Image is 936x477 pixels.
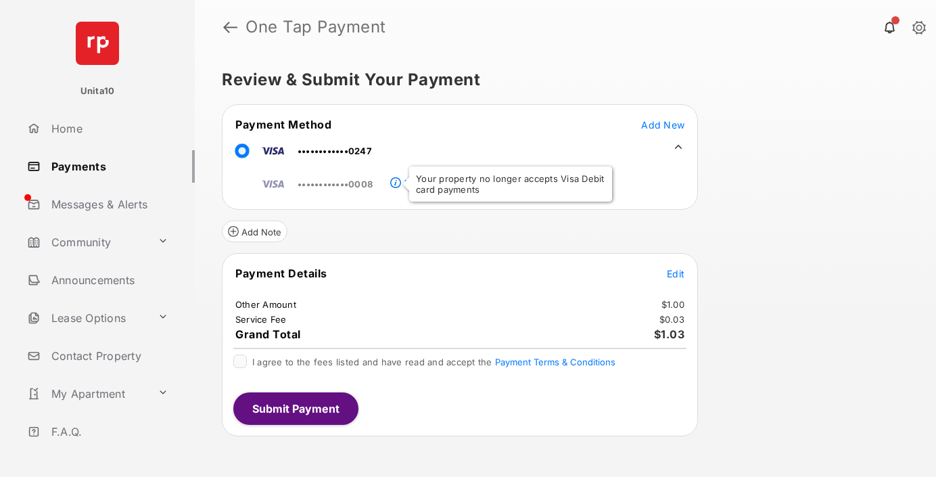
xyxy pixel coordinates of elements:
[22,264,195,296] a: Announcements
[298,145,372,156] span: ••••••••••••0247
[22,112,195,145] a: Home
[233,392,358,425] button: Submit Payment
[245,19,386,35] strong: One Tap Payment
[22,378,152,410] a: My Apartment
[401,167,515,190] a: Payment Method Unavailable
[22,415,195,448] a: F.A.Q.
[22,226,152,258] a: Community
[235,327,301,341] span: Grand Total
[22,188,195,221] a: Messages & Alerts
[22,150,195,183] a: Payments
[298,179,373,189] span: ••••••••••••0008
[76,22,119,65] img: svg+xml;base64,PHN2ZyB4bWxucz0iaHR0cDovL3d3dy53My5vcmcvMjAwMC9zdmciIHdpZHRoPSI2NCIgaGVpZ2h0PSI2NC...
[222,72,898,88] h5: Review & Submit Your Payment
[667,268,684,279] span: Edit
[235,313,287,325] td: Service Fee
[222,221,287,242] button: Add Note
[659,313,685,325] td: $0.03
[409,166,612,202] div: Your property no longer accepts Visa Debit card payments
[235,267,327,280] span: Payment Details
[235,118,331,131] span: Payment Method
[22,340,195,372] a: Contact Property
[495,357,615,367] button: I agree to the fees listed and have read and accept the
[22,302,152,334] a: Lease Options
[235,298,297,311] td: Other Amount
[252,357,615,367] span: I agree to the fees listed and have read and accept the
[661,298,685,311] td: $1.00
[641,119,684,131] span: Add New
[654,327,685,341] span: $1.03
[641,118,684,131] button: Add New
[667,267,684,280] button: Edit
[80,85,115,98] p: Unita10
